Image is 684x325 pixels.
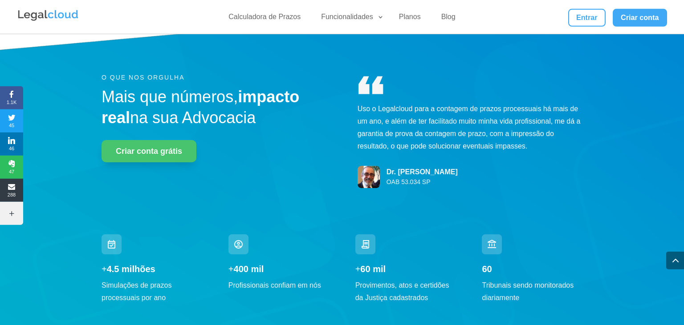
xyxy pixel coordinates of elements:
[482,264,492,274] strong: 60
[228,234,248,254] img: Ícone profissionais
[102,87,329,133] h3: Mais que números, na sua Advocacia
[102,72,329,82] p: O QUE NOS ORGULHA
[482,279,582,304] p: Tribunais sendo monitorados diariamente
[228,263,329,279] h3: +
[355,72,387,98] img: Aspas
[387,177,582,187] p: OAB 53.034 SP
[102,234,122,254] img: iconSimulacoesPrazo (2)
[316,12,384,25] a: Funcionalidades
[228,279,329,292] p: Profissionais confiam em nós
[613,9,667,27] a: Criar conta
[482,234,502,254] img: Ícone tribunais
[107,264,155,274] strong: 4.5 milhões
[17,9,79,22] img: Legalcloud Logo
[373,264,386,274] strong: mil
[234,264,248,274] strong: 400
[387,168,458,176] span: Dr. [PERSON_NAME]
[223,12,306,25] a: Calculadora de Prazos
[355,281,449,301] span: Provimentos, atos e certidões da Justiça cadastrados
[102,140,196,163] a: Criar conta grátis
[358,166,380,188] img: Dr. Jáder Macedo Júnior
[17,16,79,24] a: Logo da Legalcloud
[251,264,264,274] strong: mil
[102,263,202,279] h3: +
[358,103,582,152] p: Uso o Legalcloud para a contagem de prazos processuais há mais de um ano, e além de ter facilitad...
[436,12,461,25] a: Blog
[102,88,299,127] strong: impacto real
[568,9,606,27] a: Entrar
[394,12,426,25] a: Planos
[102,279,202,304] p: Simulações de prazos processuais por ano
[360,264,370,274] strong: 60
[355,263,456,279] h3: +
[355,234,375,254] img: Ícone provimentos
